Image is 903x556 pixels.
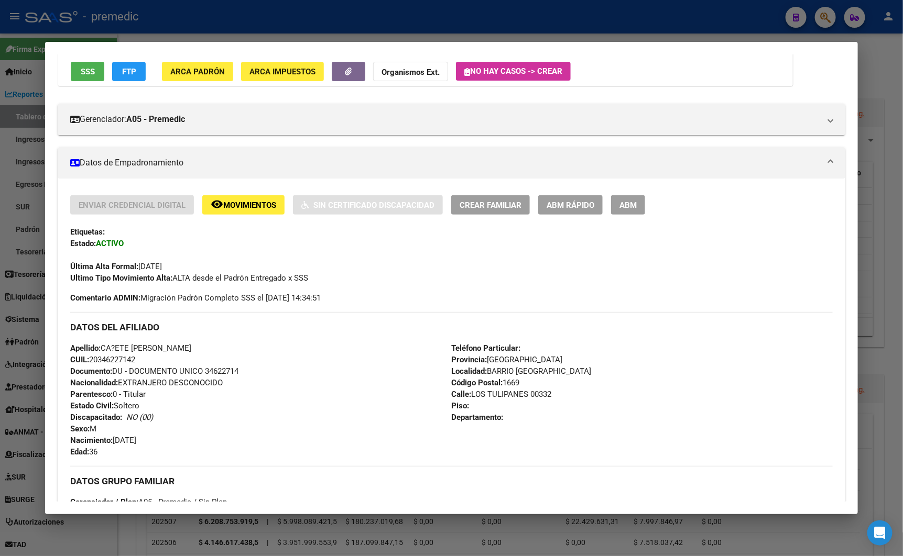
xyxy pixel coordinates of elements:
[202,195,285,215] button: Movimientos
[70,424,90,433] strong: Sexo:
[70,293,140,303] strong: Comentario ADMIN:
[70,401,114,410] strong: Estado Civil:
[223,201,276,210] span: Movimientos
[170,67,225,76] span: ARCA Padrón
[452,378,503,387] strong: Código Postal:
[452,390,552,399] span: LOS TULIPANES 00332
[452,390,472,399] strong: Calle:
[70,321,833,333] h3: DATOS DEL AFILIADO
[452,355,563,364] span: [GEOGRAPHIC_DATA]
[70,262,138,271] strong: Última Alta Formal:
[456,62,571,81] button: No hay casos -> Crear
[70,355,89,364] strong: CUIL:
[70,343,191,353] span: CA?ETE [PERSON_NAME]
[70,447,89,457] strong: Edad:
[71,62,104,81] button: SSS
[241,62,324,81] button: ARCA Impuestos
[162,62,233,81] button: ARCA Padrón
[249,67,315,76] span: ARCA Impuestos
[867,520,893,546] div: Open Intercom Messenger
[70,239,96,248] strong: Estado:
[70,113,820,126] mat-panel-title: Gerenciador:
[70,436,113,445] strong: Nacimiento:
[70,355,135,364] span: 20346227142
[547,201,594,210] span: ABM Rápido
[70,413,122,422] strong: Discapacitado:
[70,447,97,457] span: 36
[452,366,592,376] span: BARRIO [GEOGRAPHIC_DATA]
[70,195,194,215] button: Enviar Credencial Digital
[96,239,124,248] strong: ACTIVO
[70,292,321,304] span: Migración Padrón Completo SSS el [DATE] 14:34:51
[70,157,820,169] mat-panel-title: Datos de Empadronamiento
[58,104,845,135] mat-expansion-panel-header: Gerenciador:A05 - Premedic
[70,390,146,399] span: 0 - Titular
[70,262,162,271] span: [DATE]
[112,62,146,81] button: FTP
[126,413,153,422] i: NO (00)
[70,497,227,507] span: A05 - Premedic / Sin Plan
[211,198,223,210] mat-icon: remove_red_eye
[70,390,113,399] strong: Parentesco:
[460,201,521,210] span: Crear Familiar
[452,401,470,410] strong: Piso:
[70,378,118,387] strong: Nacionalidad:
[293,195,443,215] button: Sin Certificado Discapacidad
[70,273,172,283] strong: Ultimo Tipo Movimiento Alta:
[79,201,186,210] span: Enviar Credencial Digital
[452,355,487,364] strong: Provincia:
[81,67,95,76] span: SSS
[70,497,138,507] strong: Gerenciador / Plan:
[70,366,112,376] strong: Documento:
[70,424,96,433] span: M
[373,62,448,81] button: Organismos Ext.
[70,227,105,237] strong: Etiquetas:
[70,273,308,283] span: ALTA desde el Padrón Entregado x SSS
[70,401,139,410] span: Soltero
[452,378,520,387] span: 1669
[126,113,185,126] strong: A05 - Premedic
[464,66,562,76] span: No hay casos -> Crear
[70,366,238,376] span: DU - DOCUMENTO UNICO 34622714
[58,147,845,179] mat-expansion-panel-header: Datos de Empadronamiento
[611,195,645,215] button: ABM
[452,366,487,376] strong: Localidad:
[538,195,603,215] button: ABM Rápido
[70,436,136,445] span: [DATE]
[619,201,637,210] span: ABM
[70,475,833,487] h3: DATOS GRUPO FAMILIAR
[313,201,434,210] span: Sin Certificado Discapacidad
[382,68,440,77] strong: Organismos Ext.
[70,343,101,353] strong: Apellido:
[452,343,521,353] strong: Teléfono Particular:
[122,67,136,76] span: FTP
[452,413,504,422] strong: Departamento:
[70,378,223,387] span: EXTRANJERO DESCONOCIDO
[451,195,530,215] button: Crear Familiar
